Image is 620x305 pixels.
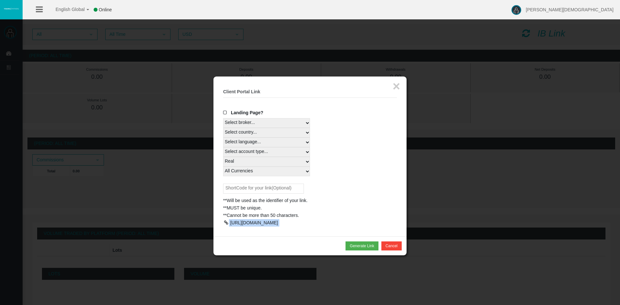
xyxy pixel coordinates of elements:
[99,7,112,12] span: Online
[223,197,397,204] div: **Will be used as the identifier of your link.
[526,7,614,12] span: [PERSON_NAME][DEMOGRAPHIC_DATA]
[3,7,19,10] img: logo.svg
[223,220,229,225] div: Copy Direct Link
[381,241,402,250] button: Cancel
[393,80,400,93] button: ×
[223,212,397,219] div: **Cannot be more than 50 characters.
[512,5,521,15] img: user-image
[223,204,397,212] div: **MUST be unique.
[230,220,278,225] div: [URL][DOMAIN_NAME]
[223,89,260,94] b: Client Portal Link
[223,184,304,194] input: ShortCode for your link(Optional)
[231,110,263,115] span: Landing Page?
[346,241,378,250] button: Generate Link
[47,7,85,12] span: English Global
